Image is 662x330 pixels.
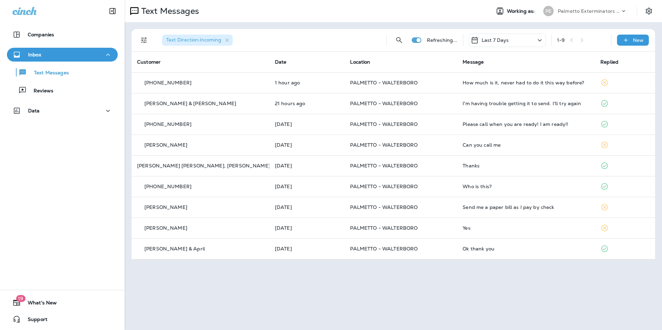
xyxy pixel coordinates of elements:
p: Aug 19, 2025 08:48 AM [275,80,339,85]
p: [PERSON_NAME] & [PERSON_NAME] [144,101,236,106]
span: PALMETTO - WALTERBORO [350,100,418,107]
p: [PERSON_NAME] [144,142,187,148]
span: 19 [16,295,25,302]
p: Companies [28,32,54,37]
p: Aug 13, 2025 03:18 PM [275,142,339,148]
p: Refreshing... [427,37,457,43]
button: Support [7,312,118,326]
p: Text Messages [27,70,69,76]
p: [PHONE_NUMBER] [144,121,191,127]
p: Aug 13, 2025 10:45 AM [275,184,339,189]
span: Working as: [507,8,536,14]
p: [PHONE_NUMBER] [144,80,191,85]
button: Text Messages [7,65,118,80]
p: New [633,37,644,43]
span: What's New [21,300,57,308]
span: PALMETTO - WALTERBORO [350,204,418,210]
p: Data [28,108,40,113]
p: Text Messages [138,6,199,16]
p: Palmetto Exterminators LLC [558,8,620,14]
button: Data [7,104,118,118]
div: Who is this? [463,184,589,189]
p: Aug 13, 2025 09:37 AM [275,204,339,210]
span: Message [463,59,484,65]
span: PALMETTO - WALTERBORO [350,121,418,127]
div: How much is it, never had to do it this way before? [463,80,589,85]
span: Location [350,59,370,65]
p: [PERSON_NAME] & April [144,246,205,251]
span: Text Direction : Incoming [166,37,221,43]
span: PALMETTO - WALTERBORO [350,142,418,148]
span: PALMETTO - WALTERBORO [350,163,418,169]
div: Text Direction:Incoming [162,35,233,46]
button: 19What's New [7,296,118,310]
button: Reviews [7,83,118,98]
span: Replied [600,59,618,65]
span: PALMETTO - WALTERBORO [350,80,418,86]
button: Filters [137,33,151,47]
span: Date [275,59,287,65]
p: Aug 13, 2025 09:02 AM [275,225,339,231]
p: Last 7 Days [482,37,509,43]
p: Reviews [27,88,53,94]
button: Inbox [7,48,118,62]
p: [PHONE_NUMBER] [144,184,191,189]
p: [PERSON_NAME] [144,204,187,210]
p: Aug 12, 2025 04:55 PM [275,246,339,251]
div: PE [543,6,554,16]
button: Settings [643,5,655,17]
button: Search Messages [392,33,406,47]
p: Inbox [28,52,41,57]
button: Companies [7,28,118,42]
div: Can you call me [463,142,589,148]
div: I'm having trouble getting it to send. I'll try again [463,101,589,106]
div: Send me a paper bill as I pay by check [463,204,589,210]
div: Ok thank you [463,246,589,251]
span: PALMETTO - WALTERBORO [350,225,418,231]
button: Collapse Sidebar [103,4,122,18]
p: Aug 13, 2025 12:15 PM [275,163,339,168]
div: 1 - 9 [557,37,565,43]
div: Please call when you are ready! I am ready!! [463,121,589,127]
p: Aug 18, 2025 12:46 PM [275,101,339,106]
p: [PERSON_NAME] [144,225,187,231]
span: Support [21,317,47,325]
p: Aug 15, 2025 02:16 PM [275,121,339,127]
div: Yes [463,225,589,231]
span: PALMETTO - WALTERBORO [350,183,418,190]
span: PALMETTO - WALTERBORO [350,246,418,252]
p: [PERSON_NAME] [PERSON_NAME], [PERSON_NAME] [137,163,270,168]
div: Thanks [463,163,589,168]
span: Customer [137,59,161,65]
